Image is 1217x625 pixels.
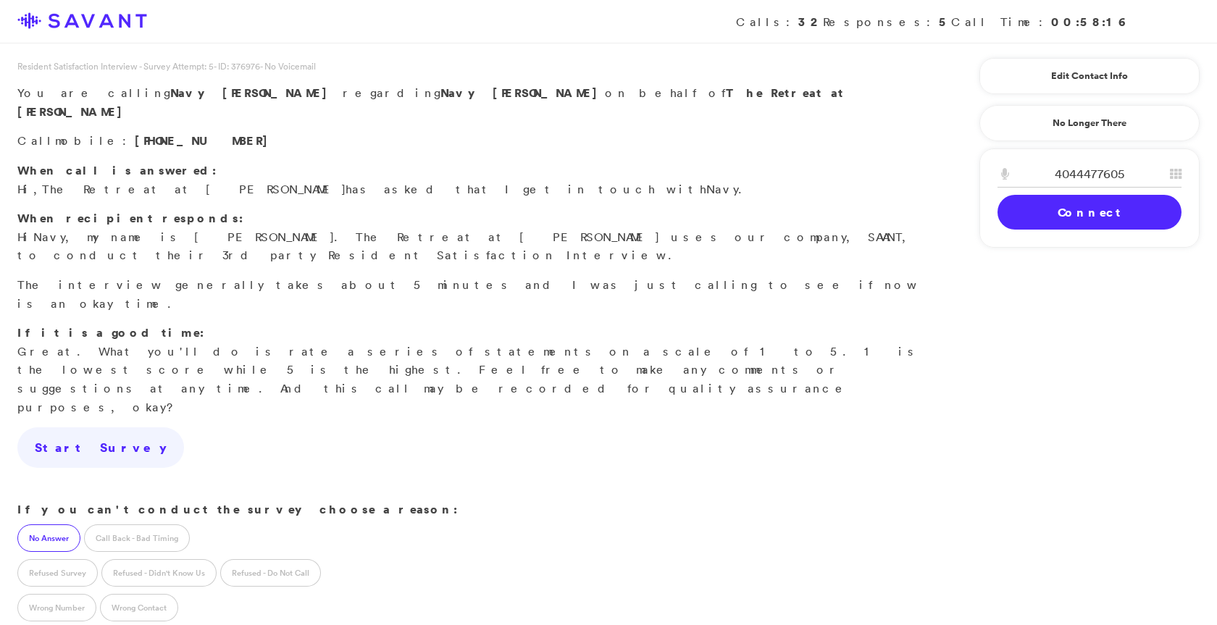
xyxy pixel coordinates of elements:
[214,60,260,72] span: - ID: 376976
[17,594,96,621] label: Wrong Number
[17,162,217,178] strong: When call is answered:
[939,14,951,30] strong: 5
[42,182,346,196] span: The Retreat at [PERSON_NAME]
[17,209,924,265] p: Hi , my name is [PERSON_NAME]. The Retreat at [PERSON_NAME] uses our company, SAVANT, to conduct ...
[222,85,335,101] span: [PERSON_NAME]
[33,230,65,244] span: Navy
[440,85,605,101] strong: Navy [PERSON_NAME]
[979,105,1200,141] a: No Longer There
[17,85,845,119] strong: The Retreat at [PERSON_NAME]
[17,524,80,552] label: No Answer
[17,276,924,313] p: The interview generally takes about 5 minutes and I was just calling to see if now is an okay time.
[220,559,321,587] label: Refused - Do Not Call
[17,501,458,517] strong: If you can't conduct the survey choose a reason:
[101,559,217,587] label: Refused - Didn't Know Us
[17,210,243,226] strong: When recipient responds:
[17,132,924,151] p: Call :
[706,182,738,196] span: Navy
[17,324,924,416] p: Great. What you'll do is rate a series of statements on a scale of 1 to 5. 1 is the lowest score ...
[55,133,122,148] span: mobile
[84,524,190,552] label: Call Back - Bad Timing
[170,85,214,101] span: Navy
[17,84,924,121] p: You are calling regarding on behalf of
[998,64,1182,88] a: Edit Contact Info
[17,324,204,340] strong: If it is a good time:
[17,427,184,468] a: Start Survey
[17,60,316,72] span: Resident Satisfaction Interview - Survey Attempt: 5 - No Voicemail
[1051,14,1127,30] strong: 00:58:16
[100,594,178,621] label: Wrong Contact
[798,14,823,30] strong: 32
[17,162,924,198] p: Hi, has asked that I get in touch with .
[998,195,1182,230] a: Connect
[135,133,275,148] span: [PHONE_NUMBER]
[17,559,98,587] label: Refused Survey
